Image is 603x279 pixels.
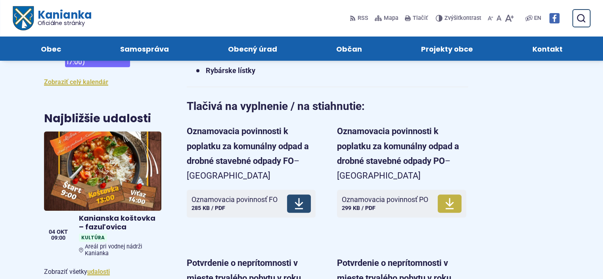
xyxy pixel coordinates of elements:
button: Zmenšiť veľkosť písma [486,10,495,27]
img: Prejsť na domovskú stránku [13,6,33,31]
h4: Kanianska koštovka – fazuľovica [79,214,158,232]
p: – [GEOGRAPHIC_DATA] [337,124,468,183]
strong: Oznamovacia povinnosti k poplatku za komunálny odpad a drobné stavebné odpady FO [187,126,309,166]
strong: Rybárske lístky [206,66,255,75]
a: Občan [315,37,384,61]
span: Oznamovacia povinnosť FO [191,196,278,204]
button: Nastaviť pôvodnú veľkosť písma [495,10,503,27]
a: Projekty obce [400,37,495,61]
h3: Najbližšie udalosti [44,113,151,125]
span: Oznamovacia povinnosť PO [342,196,428,204]
span: 09:00 [49,235,68,241]
span: Oficiálne stránky [37,20,92,26]
button: Zvýšiťkontrast [436,10,483,27]
span: Kontakt [532,37,562,61]
a: Samospráva [98,37,190,61]
a: EN [532,13,543,23]
span: Zvýšiť [444,15,460,21]
span: Kultúra [79,233,107,242]
span: Tlačiť [413,15,428,22]
button: Tlačiť [403,10,429,27]
a: Zobraziť celý kalendár [44,78,108,86]
span: Projekty obce [421,37,473,61]
button: Zväčšiť veľkosť písma [503,10,515,27]
span: EN [534,13,541,23]
strong: Tlačivá na vyplnenie / na stiahnutie: [187,100,365,113]
a: Zobraziť všetky udalosti [87,268,110,275]
p: Zobraziť všetky [44,266,161,277]
a: Obecný úrad [206,37,299,61]
span: 285 KB / PDF [191,205,225,212]
span: Mapa [384,13,398,23]
span: Kanianka [33,10,91,26]
a: Kontakt [511,37,584,61]
a: RSS [350,10,370,27]
span: Občan [336,37,362,61]
span: Samospráva [120,37,169,61]
a: Logo Kanianka, prejsť na domovskú stránku. [13,6,92,31]
span: 299 KB / PDF [342,205,375,212]
a: Kanianska koštovka – fazuľovica KultúraAreál pri vodnej nádrži Kanianka 04 okt 09:00 [44,131,161,260]
span: okt [57,229,68,235]
span: kontrast [444,15,481,22]
p: – [GEOGRAPHIC_DATA] [187,124,318,183]
span: Obecný úrad [228,37,277,61]
a: Oznamovacia povinnosť PO299 KB / PDF [337,190,466,217]
a: Obec [19,37,82,61]
span: 04 [49,229,55,235]
span: Areál pri vodnej nádrži Kanianka [85,243,158,257]
img: Prejsť na Facebook stránku [549,13,559,23]
a: Mapa [373,10,400,27]
span: Obec [41,37,61,61]
a: Oznamovacia povinnosť FO285 KB / PDF [187,190,316,217]
span: RSS [358,13,368,23]
strong: Oznamovacia povinnosti k poplatku za komunálny odpad a drobné stavebné odpady PO [337,126,459,166]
